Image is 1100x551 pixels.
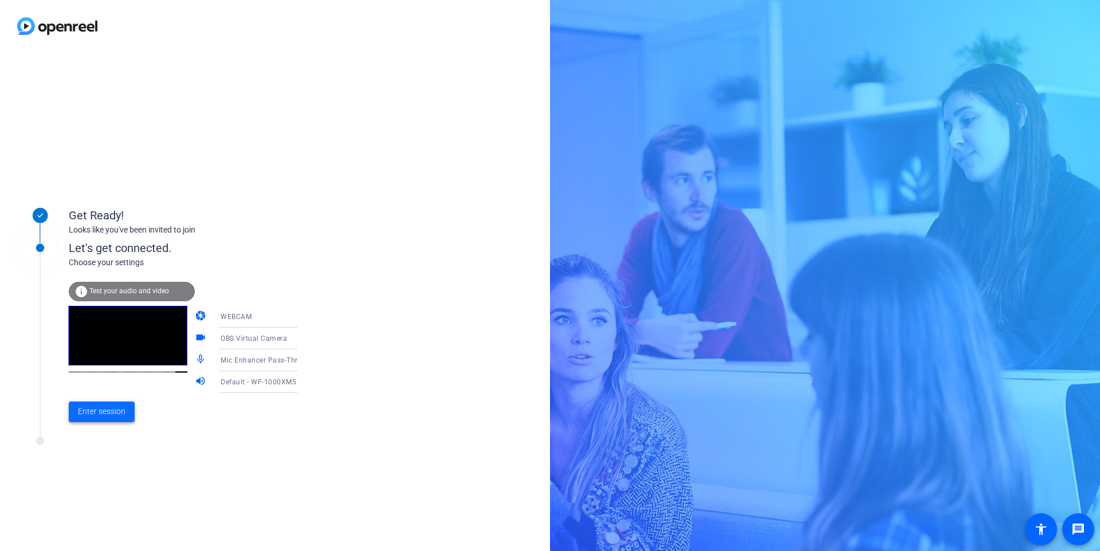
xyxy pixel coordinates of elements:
span: OBS Virtual Camera [221,334,287,343]
div: Choose your settings [69,257,321,269]
span: Test your audio and video [89,287,169,295]
mat-icon: message [1071,522,1085,536]
button: Enter session [69,402,135,422]
div: Looks like you've been invited to join [69,224,298,236]
mat-icon: volume_up [195,375,209,389]
span: Default - WF-1000XM5 (Bluetooth) [221,377,336,386]
mat-icon: info [74,285,88,298]
mat-icon: camera [195,310,209,324]
mat-icon: accessibility [1034,522,1048,536]
div: Let's get connected. [69,239,321,257]
span: WEBCAM [221,313,252,321]
span: Enter session [78,406,125,418]
div: Get Ready! [69,207,298,224]
mat-icon: videocam [195,332,209,345]
mat-icon: mic_none [195,353,209,367]
span: Mic Enhancer Pass-Thru (Virtual) [221,355,332,364]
